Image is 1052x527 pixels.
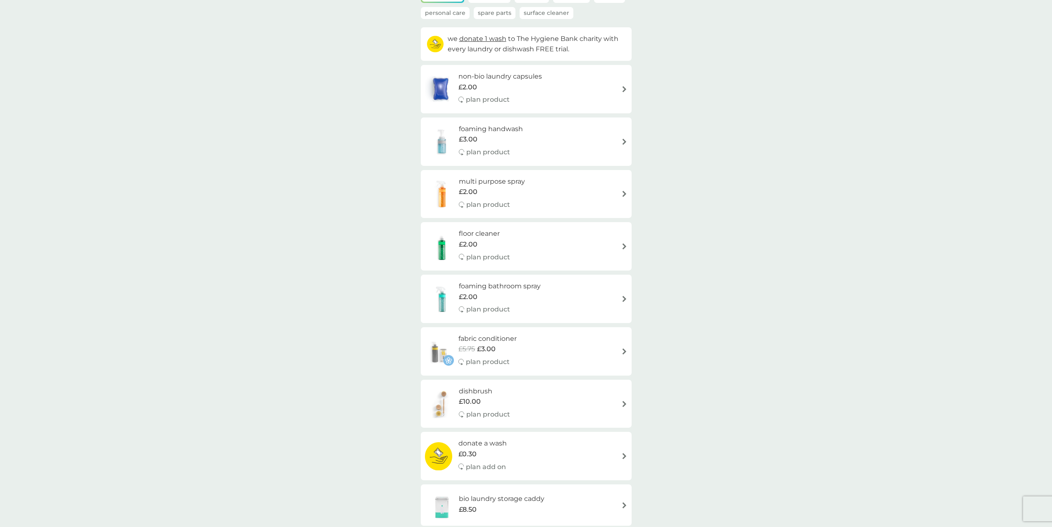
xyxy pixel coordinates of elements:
h6: multi purpose spray [459,176,525,187]
h6: foaming handwash [459,124,523,134]
img: arrow right [621,296,627,302]
span: donate 1 wash [459,35,506,43]
p: plan product [466,94,510,105]
p: plan product [466,147,510,158]
span: £10.00 [459,396,481,407]
img: arrow right [621,139,627,145]
img: bio laundry storage caddy [425,491,459,520]
p: plan product [466,199,510,210]
img: foaming bathroom spray [425,285,459,314]
span: £3.00 [459,134,477,145]
img: arrow right [621,243,627,249]
h6: non-bio laundry capsules [458,71,542,82]
img: arrow right [621,502,627,508]
span: £2.00 [459,187,477,197]
h6: donate a wash [458,438,507,449]
img: floor cleaner [425,232,459,261]
img: non-bio laundry capsules [425,74,456,103]
p: we to The Hygiene Bank charity with every laundry or dishwash FREE trial. [448,34,625,55]
h6: floor cleaner [459,228,510,239]
p: plan product [466,409,510,420]
p: plan product [466,357,510,367]
span: £3.00 [477,344,496,355]
span: £8.50 [459,504,477,515]
span: £5.75 [458,344,475,355]
p: plan product [466,304,510,315]
img: dishbrush [425,389,459,418]
h6: fabric conditioner [458,333,517,344]
button: Spare Parts [474,7,515,19]
img: foaming handwash [425,127,459,156]
p: plan add on [466,462,506,472]
span: £0.30 [458,449,477,460]
span: £2.00 [459,239,477,250]
h6: foaming bathroom spray [459,281,541,292]
span: £2.00 [458,82,477,93]
img: arrow right [621,191,627,197]
img: donate a wash [425,442,453,471]
h6: dishbrush [459,386,510,397]
h6: bio laundry storage caddy [459,493,544,504]
p: plan product [466,252,510,263]
button: Personal Care [421,7,470,19]
img: arrow right [621,86,627,92]
span: £2.00 [459,292,477,302]
img: fabric conditioner [425,337,454,366]
img: arrow right [621,348,627,355]
button: Surface Cleaner [520,7,573,19]
img: arrow right [621,401,627,407]
img: multi purpose spray [425,180,459,208]
img: arrow right [621,453,627,459]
